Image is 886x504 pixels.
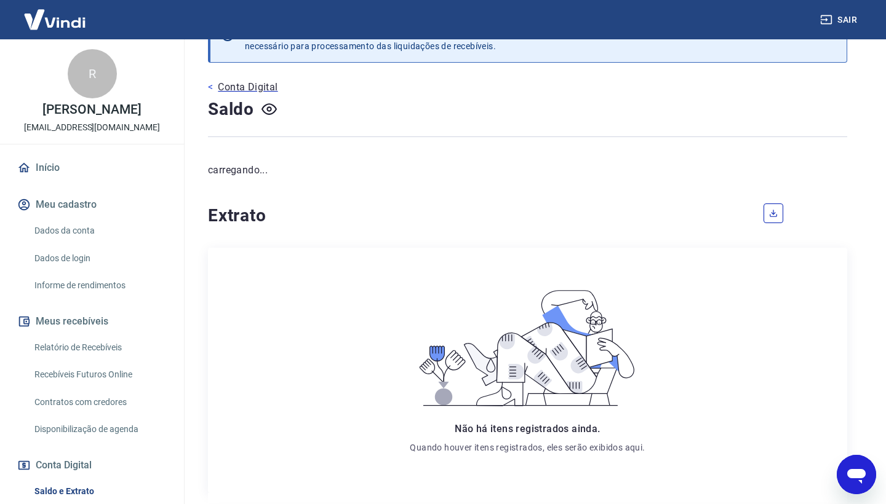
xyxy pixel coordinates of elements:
[208,80,213,95] p: <
[245,28,752,52] p: Se o saldo aumentar sem um lançamento correspondente no extrato, aguarde algumas horas. Isso acon...
[30,246,169,271] a: Dados de login
[30,218,169,243] a: Dados da conta
[410,441,645,454] p: Quando houver itens registrados, eles serão exibidos aqui.
[208,163,847,178] p: carregando...
[30,417,169,442] a: Disponibilização de agenda
[68,49,117,98] div: R
[42,103,141,116] p: [PERSON_NAME]
[208,203,749,228] h4: Extrato
[455,423,600,435] span: Não há itens registrados ainda.
[30,390,169,415] a: Contratos com credores
[15,1,95,38] img: Vindi
[30,362,169,387] a: Recebíveis Futuros Online
[30,273,169,298] a: Informe de rendimentos
[15,308,169,335] button: Meus recebíveis
[30,479,169,504] a: Saldo e Extrato
[218,80,277,95] p: Conta Digital
[818,9,862,31] button: Sair
[30,335,169,360] a: Relatório de Recebíveis
[837,455,876,494] iframe: Botão para abrir a janela de mensagens
[208,97,254,122] h4: Saldo
[15,154,169,181] a: Início
[15,191,169,218] button: Meu cadastro
[24,121,160,134] p: [EMAIL_ADDRESS][DOMAIN_NAME]
[15,452,169,479] button: Conta Digital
